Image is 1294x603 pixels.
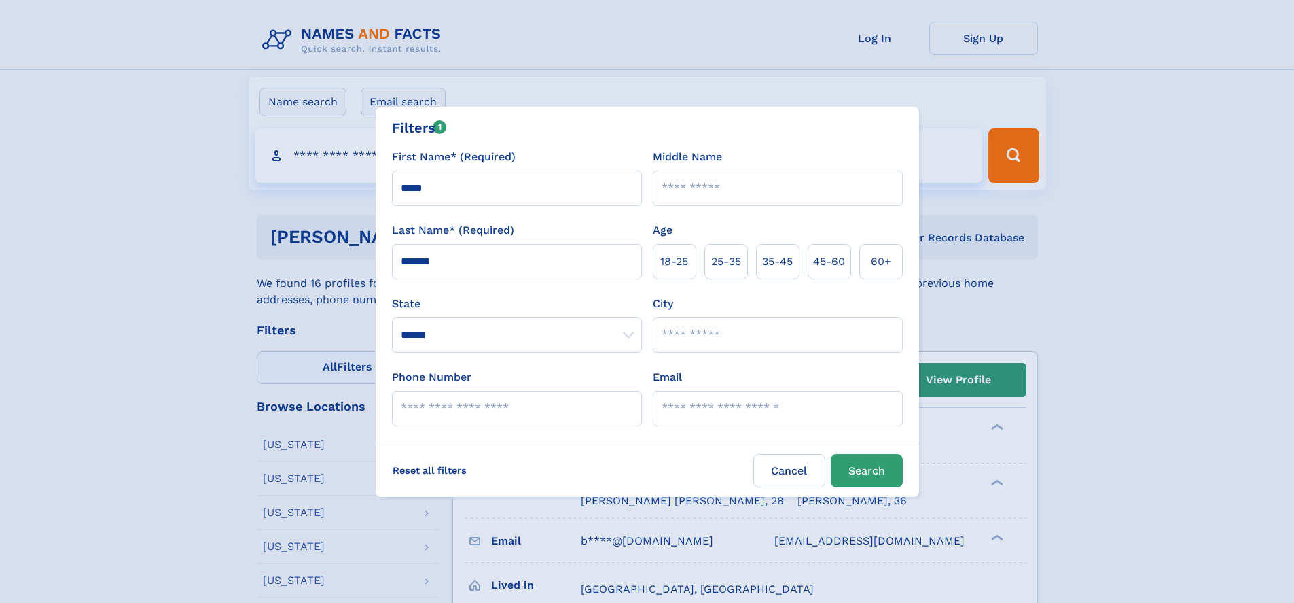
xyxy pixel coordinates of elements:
span: 18‑25 [660,254,688,270]
span: 25‑35 [711,254,741,270]
button: Search [831,454,903,487]
label: Cancel [753,454,825,487]
span: 45‑60 [813,254,845,270]
label: First Name* (Required) [392,149,516,165]
label: Reset all filters [384,454,475,487]
div: Filters [392,118,447,138]
span: 35‑45 [762,254,793,270]
label: State [392,296,642,312]
label: Phone Number [392,369,471,385]
label: Last Name* (Required) [392,222,514,239]
span: 60+ [871,254,891,270]
label: Email [653,369,682,385]
label: Middle Name [653,149,722,165]
label: Age [653,222,672,239]
label: City [653,296,673,312]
